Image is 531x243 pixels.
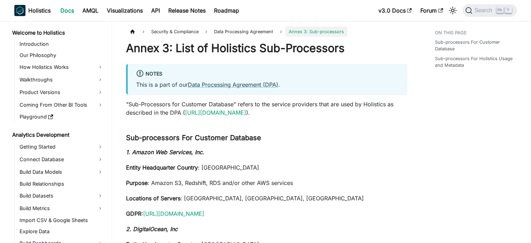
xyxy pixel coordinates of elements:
span: Annex 3: Sub-processors [285,27,347,37]
strong: 2. DigitalOcean, Inc [126,226,178,233]
button: Switch between dark and light mode (currently light mode) [447,5,458,16]
a: [URL][DOMAIN_NAME] [143,210,204,217]
a: Roadmap [210,5,243,16]
a: [URL][DOMAIN_NAME] [185,109,246,116]
span: Data Processing Agreement [211,27,276,37]
b: Holistics [28,6,51,15]
a: Coming From Other BI Tools [17,99,106,110]
a: Connect Database [17,154,106,165]
button: Search (Ctrl+K) [463,4,517,17]
a: AMQL [78,5,103,16]
a: Build Relationships [17,179,106,189]
a: Build Datasets [17,190,106,201]
a: API [147,5,164,16]
a: Forum [416,5,447,16]
strong: GDPR [126,210,141,217]
a: Build Data Models [17,166,106,178]
a: Walkthroughs [17,74,106,85]
strong: Entity Headquarter Country [126,164,198,171]
a: Build Metrics [17,203,106,214]
strong: Purpose [126,179,148,186]
a: Release Notes [164,5,210,16]
span: Security & Compliance [148,27,202,37]
a: Home page [126,27,139,37]
a: How Holistics Works [17,62,106,73]
a: Introduction [17,39,106,49]
a: Playground [17,112,106,122]
a: Data Processing Agreement (DPA) [188,81,278,88]
p: : [126,209,407,218]
h3: Sub-processors For Customer Database [126,134,407,142]
p: : Amazon S3, Redshift, RDS and/or other AWS services [126,179,407,187]
a: Analytics Development [10,130,106,140]
a: Explore Data [17,227,106,236]
kbd: K [505,7,512,13]
a: Welcome to Holistics [10,28,106,38]
a: Import CSV & Google Sheets [17,215,106,225]
strong: 1. Amazon Web Services, Inc. [126,149,204,156]
a: Product Versions [17,87,106,98]
img: Holistics [14,5,25,16]
a: Our Philosophy [17,50,106,60]
a: v3.0 Docs [374,5,416,16]
p: This is a part of our . [136,80,399,89]
a: HolisticsHolistics [14,5,51,16]
p: "Sub-Processors for Customer Database" refers to the service providers that are used by Holistics... [126,100,407,117]
strong: Locations of Servers [126,195,180,202]
nav: Breadcrumbs [126,27,407,37]
p: : [GEOGRAPHIC_DATA] [126,163,407,172]
a: Visualizations [103,5,147,16]
div: Notes [136,70,399,79]
a: Getting Started [17,141,106,152]
nav: Docs sidebar [7,21,112,243]
a: Sub-processors For Customer Database [435,39,513,52]
p: : [GEOGRAPHIC_DATA], [GEOGRAPHIC_DATA], [GEOGRAPHIC_DATA] [126,194,407,202]
span: Search [472,7,496,14]
h1: Annex 3: List of Holistics Sub-Processors [126,41,407,55]
a: Sub-processors For Holistics Usage and Metadata [435,55,513,69]
a: Docs [56,5,78,16]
